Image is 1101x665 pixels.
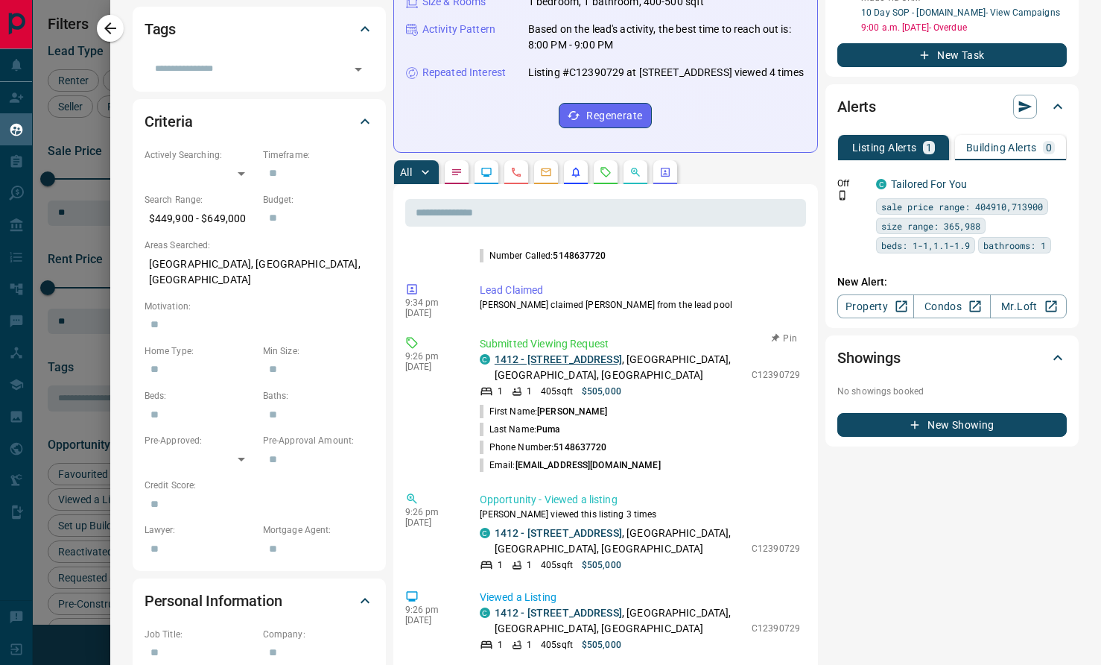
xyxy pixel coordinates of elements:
p: [DATE] [405,517,457,528]
span: sale price range: 404910,713900 [881,199,1043,214]
a: Condos [913,294,990,318]
div: Criteria [145,104,374,139]
p: Pre-Approval Amount: [263,434,374,447]
p: 9:34 pm [405,297,457,308]
p: Mortgage Agent: [263,523,374,537]
svg: Opportunities [629,166,641,178]
p: Submitted Viewing Request [480,336,800,352]
span: [EMAIL_ADDRESS][DOMAIN_NAME] [515,460,661,470]
p: 1 [527,558,532,572]
a: 10 Day SOP - [DOMAIN_NAME]- View Campaigns [861,7,1060,18]
p: $505,000 [582,558,621,572]
svg: Lead Browsing Activity [480,166,492,178]
p: 405 sqft [541,638,573,652]
p: First Name: [480,405,608,418]
p: 405 sqft [541,558,573,572]
p: Baths: [263,389,374,403]
svg: Requests [600,166,612,178]
p: [DATE] [405,362,457,372]
p: Search Range: [145,193,256,207]
p: 9:26 pm [405,605,457,615]
p: Phone Number: [480,441,607,454]
a: 1412 - [STREET_ADDRESS] [495,607,622,619]
svg: Calls [510,166,522,178]
span: size range: 365,988 [881,218,980,233]
p: 9:26 pm [405,351,457,362]
p: Lead Claimed [480,283,800,298]
h2: Criteria [145,110,193,133]
svg: Notes [451,166,463,178]
button: Pin [763,332,806,345]
p: Beds: [145,389,256,403]
span: Puma [536,424,559,435]
button: New Task [837,43,1067,67]
p: C12390729 [752,622,800,635]
p: 1 [498,558,503,572]
p: Listing #C12390729 at [STREET_ADDRESS] viewed 4 times [528,65,804,81]
div: condos.ca [876,179,886,189]
p: Building Alerts [966,142,1037,153]
p: , [GEOGRAPHIC_DATA], [GEOGRAPHIC_DATA], [GEOGRAPHIC_DATA] [495,605,744,637]
p: 1 [527,385,532,398]
span: 5148637720 [553,250,606,261]
p: Pre-Approved: [145,434,256,447]
p: Viewed a Listing [480,590,800,605]
a: Mr.Loft [990,294,1067,318]
p: , [GEOGRAPHIC_DATA], [GEOGRAPHIC_DATA], [GEOGRAPHIC_DATA] [495,526,744,557]
p: New Alert: [837,274,1067,290]
p: Email: [480,458,661,472]
p: [PERSON_NAME] claimed [PERSON_NAME] from the lead pool [480,298,800,312]
p: Last Name: [480,423,560,436]
svg: Listing Alerts [570,166,582,178]
button: Open [348,59,369,80]
svg: Agent Actions [659,166,671,178]
div: condos.ca [480,354,490,365]
p: Opportunity - Viewed a listing [480,492,800,508]
p: 9:26 pm [405,507,457,517]
p: Credit Score: [145,479,374,492]
svg: Emails [540,166,552,178]
p: [PERSON_NAME] viewed this listing 3 times [480,508,800,521]
p: Job Title: [145,628,256,641]
div: Tags [145,11,374,47]
button: New Showing [837,413,1067,437]
p: [GEOGRAPHIC_DATA], [GEOGRAPHIC_DATA], [GEOGRAPHIC_DATA] [145,252,374,292]
p: , [GEOGRAPHIC_DATA], [GEOGRAPHIC_DATA], [GEOGRAPHIC_DATA] [495,352,744,383]
p: Number Called: [480,249,606,262]
h2: Tags [145,17,176,41]
p: 1 [498,638,503,652]
p: Timeframe: [263,148,374,162]
a: Tailored For You [891,178,967,190]
p: $505,000 [582,638,621,652]
button: Regenerate [559,103,652,128]
p: Repeated Interest [422,65,506,81]
div: Alerts [837,89,1067,125]
p: Lawyer: [145,523,256,537]
p: [DATE] [405,308,457,318]
p: Budget: [263,193,374,207]
p: C12390729 [752,542,800,555]
p: Based on the lead's activity, the best time to reach out is: 8:00 PM - 9:00 PM [528,22,805,53]
svg: Push Notification Only [837,190,848,201]
div: Showings [837,340,1067,376]
p: $449,900 - $649,000 [145,207,256,231]
p: C12390729 [752,368,800,382]
p: 9:00 a.m. [DATE] - Overdue [861,21,1067,34]
p: Actively Searching: [145,148,256,162]
div: condos.ca [480,608,490,618]
div: Personal Information [145,583,374,619]
h2: Personal Information [145,589,282,613]
p: Motivation: [145,300,374,313]
a: 1412 - [STREET_ADDRESS] [495,527,622,539]
span: 5148637720 [553,442,606,453]
p: Company: [263,628,374,641]
p: Listing Alerts [852,142,917,153]
p: No showings booked [837,385,1067,398]
h2: Alerts [837,95,876,119]
p: Activity Pattern [422,22,495,37]
p: All [400,167,412,177]
p: [DATE] [405,615,457,625]
p: $505,000 [582,385,621,398]
span: [PERSON_NAME] [537,406,607,417]
span: bathrooms: 1 [983,238,1046,253]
